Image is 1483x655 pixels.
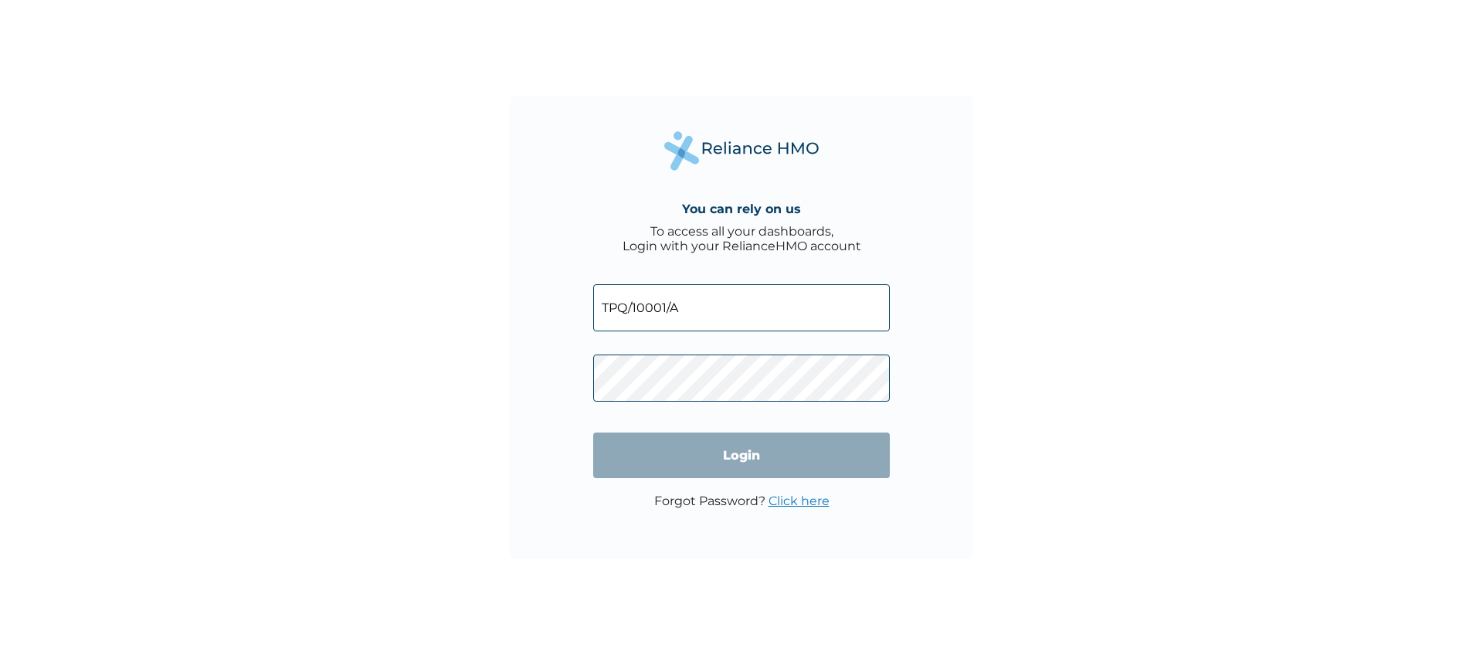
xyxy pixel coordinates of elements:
h4: You can rely on us [682,202,801,216]
p: Forgot Password? [654,494,830,508]
input: Email address or HMO ID [593,284,890,331]
a: Click here [769,494,830,508]
input: Login [593,433,890,478]
div: To access all your dashboards, Login with your RelianceHMO account [623,224,861,253]
img: Reliance Health's Logo [664,131,819,171]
